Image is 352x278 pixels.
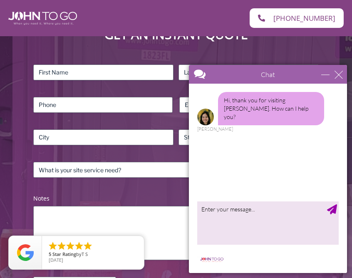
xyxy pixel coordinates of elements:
iframe: Live Chat Box [184,60,352,278]
li:  [74,241,84,251]
a: [PHONE_NUMBER] [250,8,344,28]
img: John To Go [8,12,77,25]
input: City [33,129,174,145]
span: by [49,252,137,258]
input: Phone [33,97,173,113]
span: 5 [49,251,51,257]
span: Star Rating [52,251,76,257]
input: Last Name [178,65,319,80]
input: First Name [33,65,174,80]
label: Notes [33,194,319,203]
li:  [48,241,58,251]
li:  [57,241,67,251]
span: [DATE] [49,257,63,263]
li:  [83,241,93,251]
input: State [178,129,319,145]
li:  [65,241,75,251]
input: Email [179,97,319,113]
span: [PHONE_NUMBER] [273,15,335,22]
img: Review Rating [17,244,34,261]
span: T S [82,251,88,257]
